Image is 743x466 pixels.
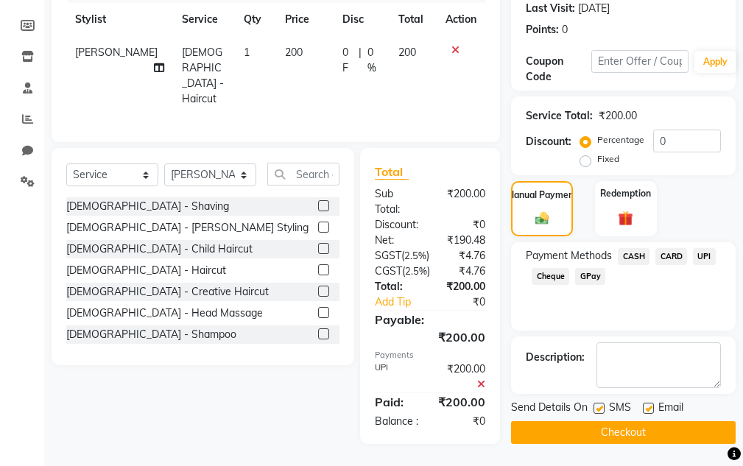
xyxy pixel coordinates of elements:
[600,187,651,200] label: Redemption
[597,133,644,146] label: Percentage
[244,46,250,59] span: 1
[359,45,362,76] span: |
[526,22,559,38] div: Points:
[507,188,577,202] label: Manual Payment
[441,264,496,279] div: ₹4.76
[364,361,430,392] div: UPI
[66,284,269,300] div: [DEMOGRAPHIC_DATA] - Creative Haircut
[398,46,416,59] span: 200
[342,45,353,76] span: 0 F
[526,350,585,365] div: Description:
[375,349,485,361] div: Payments
[613,209,638,227] img: _gift.svg
[575,268,605,285] span: GPay
[276,3,334,36] th: Price
[658,400,683,418] span: Email
[267,163,339,186] input: Search or Scan
[75,46,158,59] span: [PERSON_NAME]
[404,250,426,261] span: 2.5%
[285,46,303,59] span: 200
[526,134,571,149] div: Discount:
[375,264,402,278] span: CGST
[375,249,401,262] span: SGST
[437,3,485,36] th: Action
[182,46,224,105] span: [DEMOGRAPHIC_DATA] - Haircut
[334,3,390,36] th: Disc
[618,248,649,265] span: CASH
[364,328,496,346] div: ₹200.00
[562,22,568,38] div: 0
[591,50,689,73] input: Enter Offer / Coupon Code
[430,233,496,248] div: ₹190.48
[405,265,427,277] span: 2.5%
[66,306,263,321] div: [DEMOGRAPHIC_DATA] - Head Massage
[364,311,496,328] div: Payable:
[66,241,253,257] div: [DEMOGRAPHIC_DATA] - Child Haircut
[430,414,496,429] div: ₹0
[364,279,430,294] div: Total:
[364,248,440,264] div: ( )
[578,1,610,16] div: [DATE]
[364,264,441,279] div: ( )
[364,233,430,248] div: Net:
[531,211,553,226] img: _cash.svg
[367,45,381,76] span: 0 %
[364,393,427,411] div: Paid:
[364,414,430,429] div: Balance :
[66,199,229,214] div: [DEMOGRAPHIC_DATA] - Shaving
[364,186,430,217] div: Sub Total:
[655,248,687,265] span: CARD
[511,421,736,444] button: Checkout
[364,294,441,310] a: Add Tip
[430,361,496,392] div: ₹200.00
[173,3,235,36] th: Service
[526,1,575,16] div: Last Visit:
[693,248,716,265] span: UPI
[441,294,496,310] div: ₹0
[430,279,496,294] div: ₹200.00
[526,108,593,124] div: Service Total:
[532,268,569,285] span: Cheque
[609,400,631,418] span: SMS
[526,54,591,85] div: Coupon Code
[390,3,437,36] th: Total
[526,248,612,264] span: Payment Methods
[511,400,588,418] span: Send Details On
[66,263,226,278] div: [DEMOGRAPHIC_DATA] - Haircut
[66,3,173,36] th: Stylist
[364,217,430,233] div: Discount:
[235,3,276,36] th: Qty
[599,108,637,124] div: ₹200.00
[597,152,619,166] label: Fixed
[694,51,736,73] button: Apply
[430,186,496,217] div: ₹200.00
[375,164,409,180] span: Total
[427,393,496,411] div: ₹200.00
[430,217,496,233] div: ₹0
[66,327,236,342] div: [DEMOGRAPHIC_DATA] - Shampoo
[66,220,309,236] div: [DEMOGRAPHIC_DATA] - [PERSON_NAME] Styling
[440,248,496,264] div: ₹4.76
